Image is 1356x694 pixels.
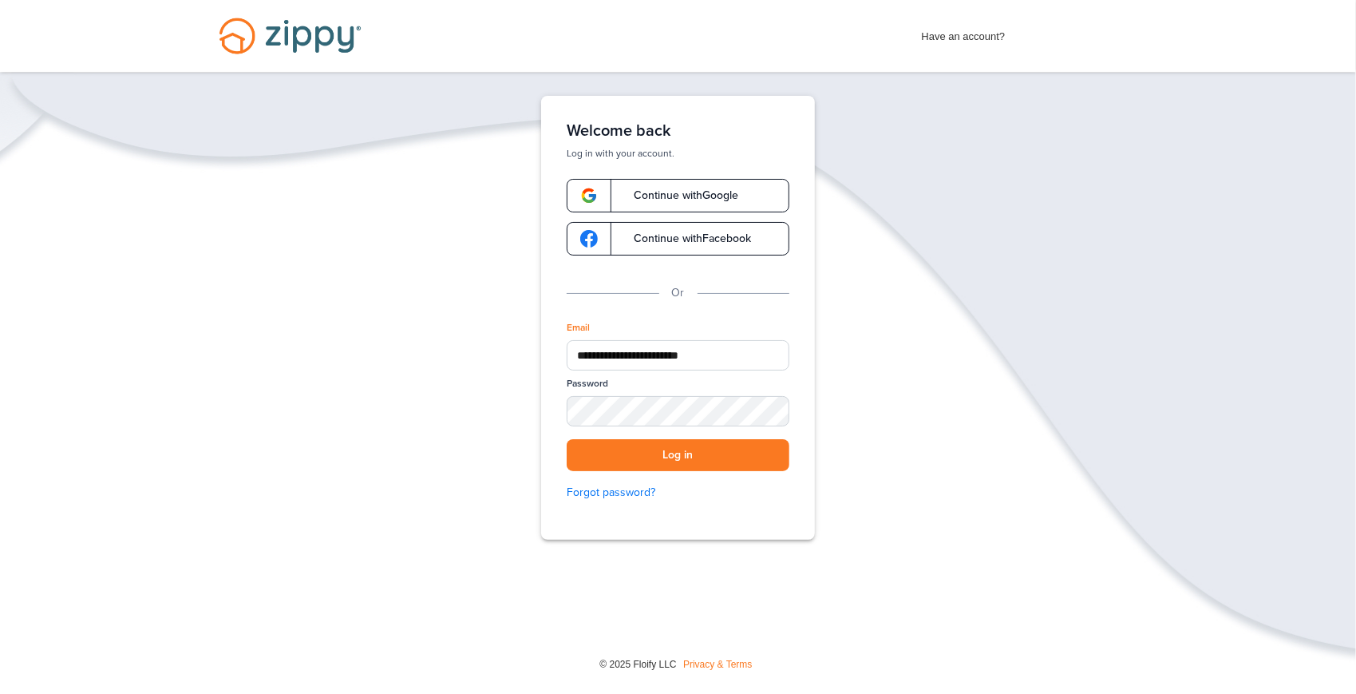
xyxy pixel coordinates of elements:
span: Have an account? [922,20,1006,46]
span: © 2025 Floify LLC [599,659,676,670]
img: google-logo [580,230,598,248]
p: Log in with your account. [567,147,789,160]
a: Forgot password? [567,484,789,502]
p: Or [672,284,685,302]
label: Password [567,377,608,391]
h1: Welcome back [567,121,789,141]
input: Password [567,396,789,426]
input: Email [567,340,789,371]
a: google-logoContinue withGoogle [567,179,789,212]
img: google-logo [580,187,598,204]
button: Log in [567,439,789,472]
span: Continue with Google [618,190,738,201]
span: Continue with Facebook [618,233,751,244]
a: Privacy & Terms [683,659,752,670]
a: google-logoContinue withFacebook [567,222,789,256]
label: Email [567,321,590,335]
